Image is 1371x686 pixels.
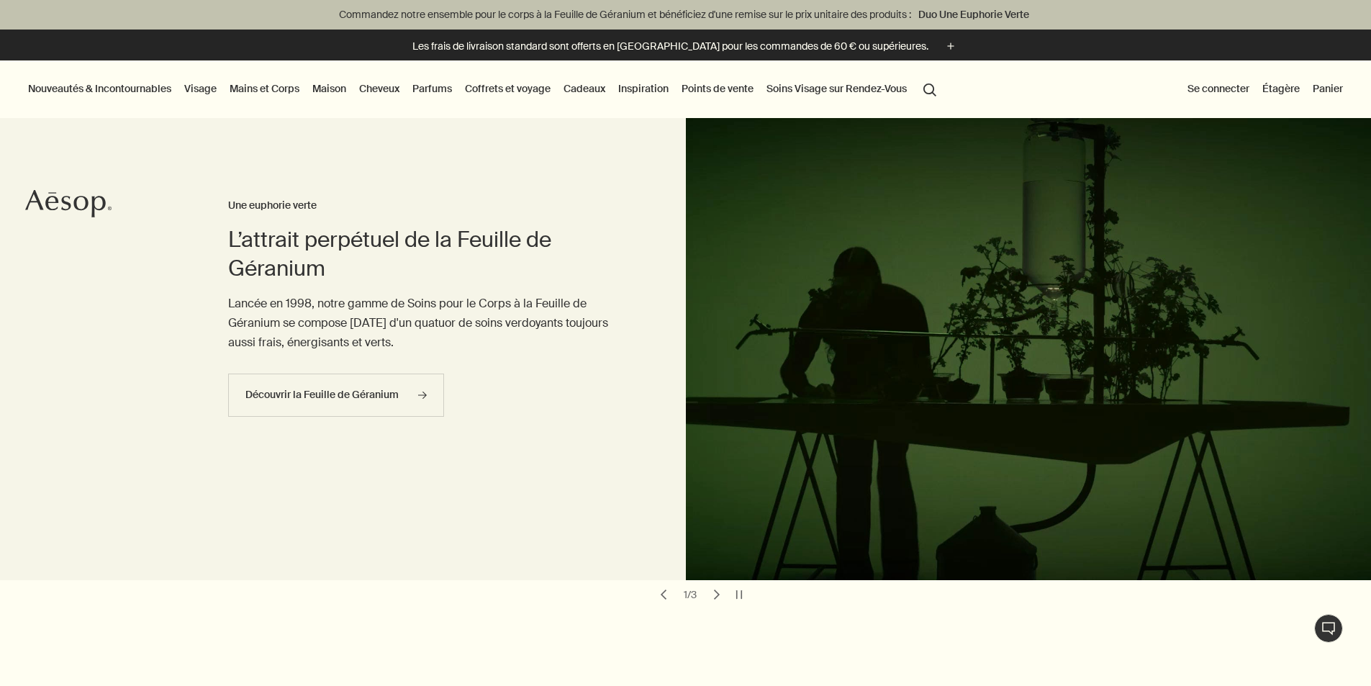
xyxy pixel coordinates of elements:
h3: Une euphorie verte [228,197,628,215]
a: Aesop [25,189,112,222]
a: Étagère [1259,79,1303,98]
p: Lancée en 1998, notre gamme de Soins pour le Corps à la Feuille de Géranium se compose [DATE] d'u... [228,294,628,353]
div: 1 / 3 [679,588,701,601]
p: Commandez notre ensemble pour le corps à la Feuille de Géranium et bénéficiez d'une remise sur le... [14,7,1357,22]
button: Se connecter [1185,79,1252,98]
button: Nouveautés & Incontournables [25,79,174,98]
button: pause [729,585,749,605]
a: Maison [309,79,349,98]
a: Parfums [410,79,455,98]
a: Mains et Corps [227,79,302,98]
svg: Aesop [25,189,112,218]
a: Visage [181,79,220,98]
button: Panier [1310,79,1346,98]
button: Lancer une recherche [917,75,943,102]
a: Soins Visage sur Rendez-Vous [764,79,910,98]
a: Inspiration [615,79,671,98]
a: Découvrir la Feuille de Géranium [228,374,444,417]
nav: primary [25,60,943,118]
button: Points de vente [679,79,756,98]
h2: L’attrait perpétuel de la Feuille de Géranium [228,225,628,283]
button: Chat en direct [1314,614,1343,643]
nav: supplementary [1185,60,1346,118]
button: Les frais de livraison standard sont offerts en [GEOGRAPHIC_DATA] pour les commandes de 60 € ou s... [412,38,959,55]
a: Cadeaux [561,79,608,98]
p: Les frais de livraison standard sont offerts en [GEOGRAPHIC_DATA] pour les commandes de 60 € ou s... [412,39,928,54]
a: Cheveux [356,79,402,98]
a: Duo Une Euphorie Verte [915,6,1032,22]
a: Coffrets et voyage [462,79,553,98]
button: next slide [707,585,727,605]
button: previous slide [653,585,674,605]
